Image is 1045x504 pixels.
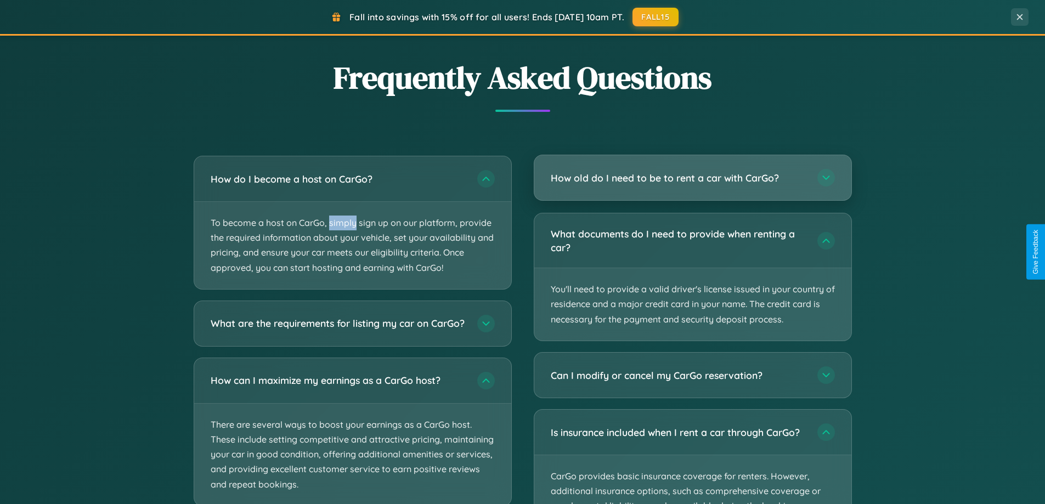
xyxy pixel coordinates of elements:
h2: Frequently Asked Questions [194,56,852,99]
h3: How can I maximize my earnings as a CarGo host? [211,373,466,387]
h3: Is insurance included when I rent a car through CarGo? [551,426,806,439]
h3: What are the requirements for listing my car on CarGo? [211,316,466,330]
h3: Can I modify or cancel my CarGo reservation? [551,369,806,382]
span: Fall into savings with 15% off for all users! Ends [DATE] 10am PT. [349,12,624,22]
p: To become a host on CarGo, simply sign up on our platform, provide the required information about... [194,202,511,289]
div: Give Feedback [1032,230,1040,274]
h3: How do I become a host on CarGo? [211,172,466,186]
p: You'll need to provide a valid driver's license issued in your country of residence and a major c... [534,268,851,341]
h3: How old do I need to be to rent a car with CarGo? [551,171,806,185]
button: FALL15 [632,8,679,26]
h3: What documents do I need to provide when renting a car? [551,227,806,254]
